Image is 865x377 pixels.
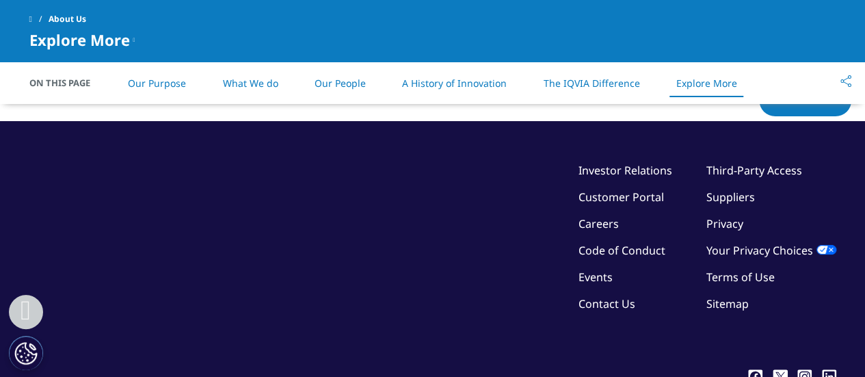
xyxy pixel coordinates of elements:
a: Our People [315,77,366,90]
a: Sitemap [706,296,749,311]
span: Explore More [29,31,130,48]
a: A History of Innovation [402,77,507,90]
a: Your Privacy Choices [706,243,836,258]
a: Privacy [706,216,743,231]
a: Terms of Use [706,270,775,285]
a: The IQVIA Difference [543,77,639,90]
a: Explore More [676,77,737,90]
a: Events [578,270,613,285]
button: Cookie Settings [9,336,43,370]
a: Code of Conduct [578,243,665,258]
span: On This Page [29,76,105,90]
span: About Us [49,7,86,31]
a: What We do [222,77,278,90]
a: Contact Us [578,296,635,311]
a: Customer Portal [578,190,664,205]
a: Investor Relations [578,163,672,178]
a: Careers [578,216,619,231]
a: Our Purpose [128,77,186,90]
a: Third-Party Access [706,163,802,178]
a: Suppliers [706,190,755,205]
